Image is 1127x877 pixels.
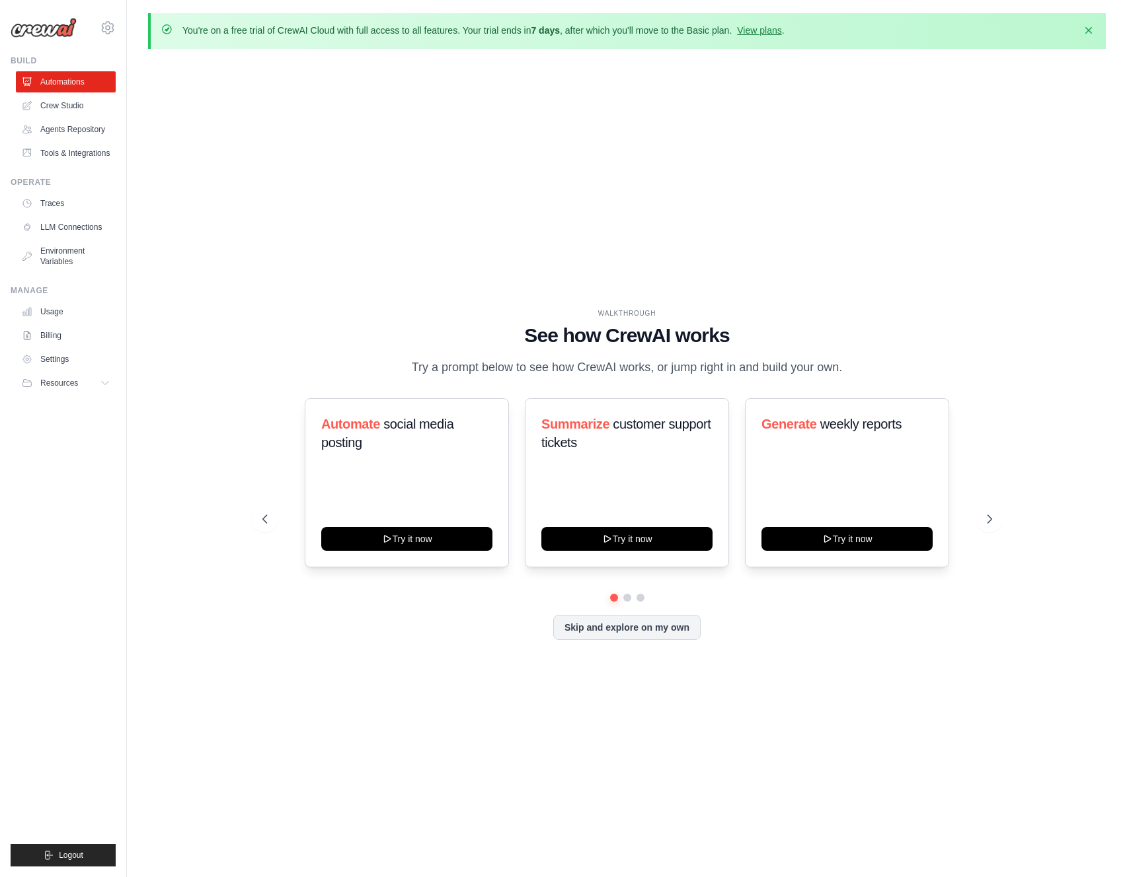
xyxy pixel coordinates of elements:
[11,177,116,188] div: Operate
[541,417,711,450] span: customer support tickets
[737,25,781,36] a: View plans
[59,850,83,860] span: Logout
[16,119,116,140] a: Agents Repository
[262,308,992,318] div: WALKTHROUGH
[16,95,116,116] a: Crew Studio
[11,844,116,866] button: Logout
[321,417,454,450] span: social media posting
[16,349,116,370] a: Settings
[16,143,116,164] a: Tools & Integrations
[16,217,116,238] a: LLM Connections
[553,615,701,640] button: Skip and explore on my own
[11,18,77,38] img: Logo
[820,417,902,431] span: weekly reports
[16,325,116,346] a: Billing
[11,55,116,66] div: Build
[405,358,849,377] p: Try a prompt below to see how CrewAI works, or jump right in and build your own.
[531,25,560,36] strong: 7 days
[541,417,609,431] span: Summarize
[761,417,817,431] span: Generate
[16,193,116,214] a: Traces
[321,417,380,431] span: Automate
[761,527,933,551] button: Try it now
[16,240,116,272] a: Environment Variables
[262,324,992,347] h1: See how CrewAI works
[16,301,116,322] a: Usage
[321,527,492,551] button: Try it now
[16,71,116,92] a: Automations
[40,378,78,388] span: Resources
[541,527,713,551] button: Try it now
[11,285,116,296] div: Manage
[16,372,116,394] button: Resources
[182,24,785,37] p: You're on a free trial of CrewAI Cloud with full access to all features. Your trial ends in , aft...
